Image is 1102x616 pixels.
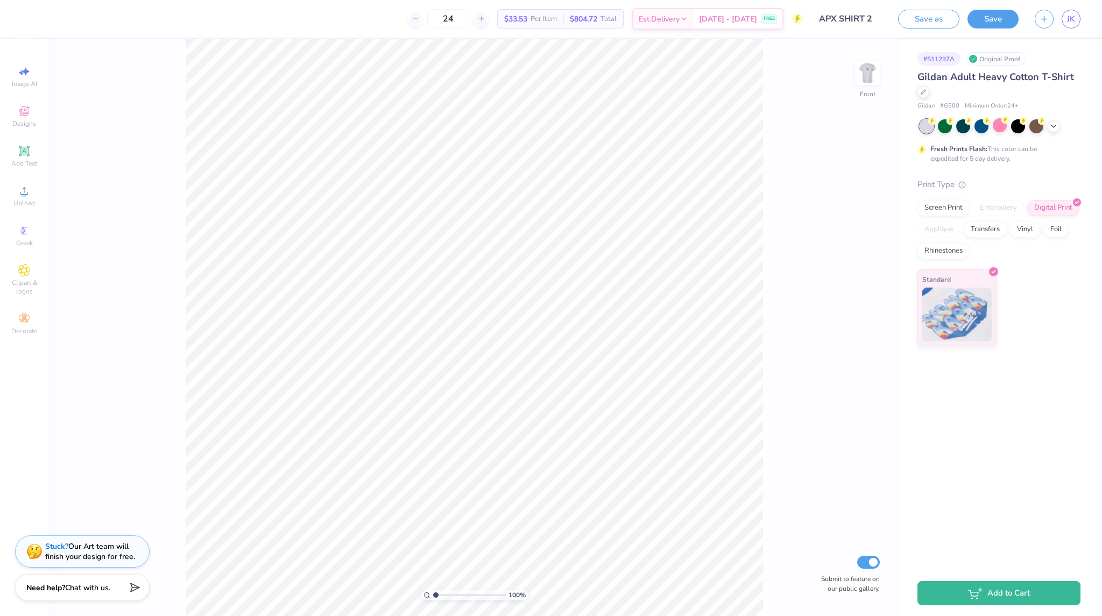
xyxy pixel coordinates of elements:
span: Greek [16,239,33,247]
strong: Stuck? [45,541,68,551]
div: Transfers [964,221,1007,238]
button: Add to Cart [917,581,1080,605]
span: [DATE] - [DATE] [699,13,757,25]
span: Chat with us. [65,583,110,593]
span: 100 % [508,590,526,600]
span: Add Text [11,159,37,168]
div: Our Art team will finish your design for free. [45,541,135,562]
div: Embroidery [973,200,1024,216]
span: Designs [12,119,36,128]
div: Rhinestones [917,243,970,259]
div: Original Proof [966,52,1026,66]
span: # G500 [940,102,959,111]
span: $804.72 [570,13,597,25]
button: Save as [898,10,959,28]
div: Front [860,89,875,99]
span: FREE [764,15,775,23]
label: Submit to feature on our public gallery. [815,574,880,593]
input: – – [427,9,469,28]
img: Front [857,62,878,84]
strong: Fresh Prints Flash: [930,145,987,153]
span: Standard [922,274,951,285]
span: Upload [13,199,35,207]
div: Applique [917,221,960,238]
span: Gildan [917,102,935,111]
div: Vinyl [1010,221,1040,238]
span: Est. Delivery [639,13,680,25]
div: This color can be expedited for 5 day delivery. [930,144,1063,163]
span: $33.53 [504,13,527,25]
a: JK [1062,10,1080,28]
span: Minimum Order: 24 + [965,102,1019,111]
span: Decorate [11,327,37,335]
span: Clipart & logos [5,278,43,296]
div: Print Type [917,178,1080,191]
div: Foil [1043,221,1069,238]
strong: Need help? [26,583,65,593]
span: Gildan Adult Heavy Cotton T-Shirt [917,70,1074,83]
div: Digital Print [1027,200,1079,216]
div: Screen Print [917,200,970,216]
div: # 511237A [917,52,960,66]
span: Per Item [531,13,557,25]
span: JK [1067,13,1075,25]
span: Total [601,13,617,25]
img: Standard [922,288,992,341]
span: Image AI [12,80,37,88]
button: Save [967,10,1019,28]
input: Untitled Design [811,8,890,30]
